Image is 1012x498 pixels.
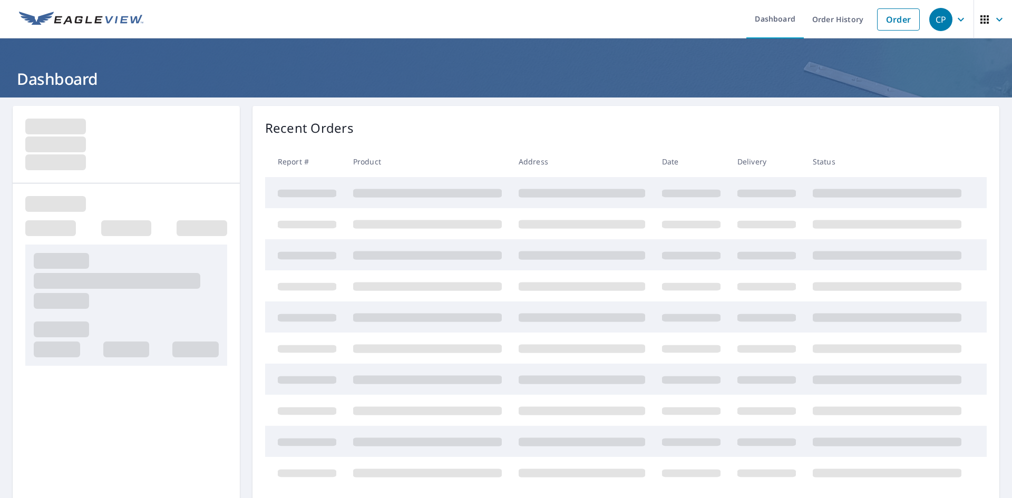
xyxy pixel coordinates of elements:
th: Status [804,146,970,177]
th: Delivery [729,146,804,177]
th: Report # [265,146,345,177]
th: Address [510,146,654,177]
th: Date [654,146,729,177]
a: Order [877,8,920,31]
h1: Dashboard [13,68,999,90]
div: CP [929,8,952,31]
img: EV Logo [19,12,143,27]
th: Product [345,146,510,177]
p: Recent Orders [265,119,354,138]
